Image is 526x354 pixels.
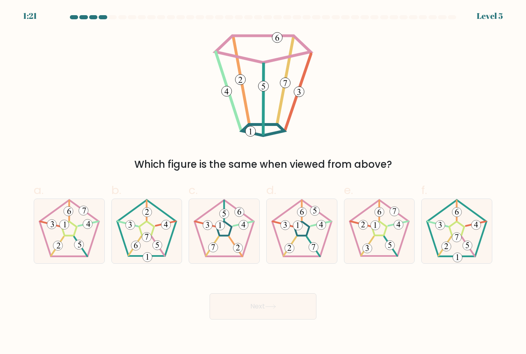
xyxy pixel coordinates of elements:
[210,293,316,320] button: Next
[34,182,44,198] span: a.
[266,182,276,198] span: d.
[39,157,487,172] div: Which figure is the same when viewed from above?
[421,182,427,198] span: f.
[477,10,503,22] div: Level 5
[344,182,353,198] span: e.
[23,10,37,22] div: 1:21
[111,182,121,198] span: b.
[189,182,198,198] span: c.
